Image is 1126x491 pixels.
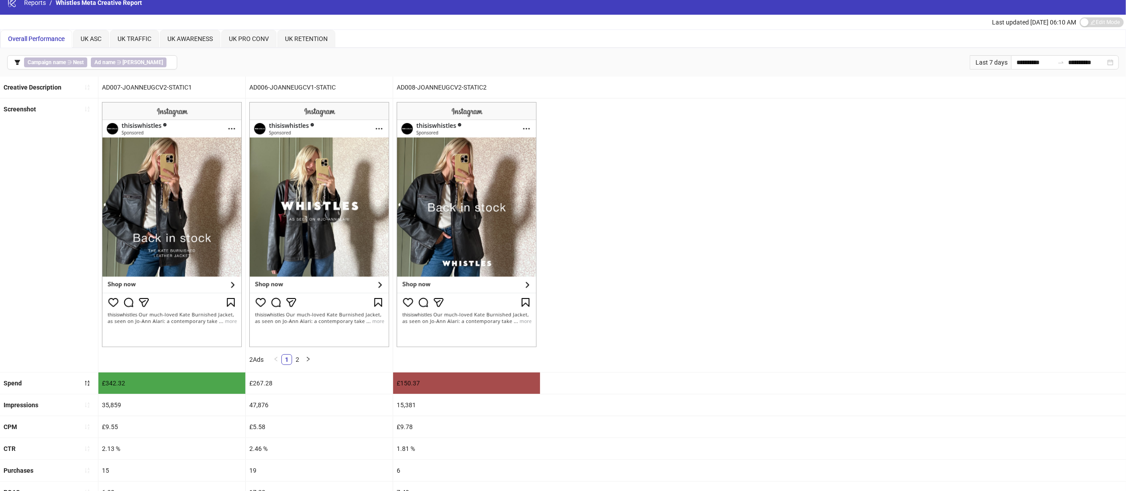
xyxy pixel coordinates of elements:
[81,35,102,42] span: UK ASC
[4,401,38,409] b: Impressions
[102,102,242,347] img: Screenshot 6909299593531
[84,424,90,430] span: sort-ascending
[393,438,540,459] div: 1.81 %
[4,106,36,113] b: Screenshot
[98,77,245,98] div: AD007-JOANNEUGCV2-STATIC1
[98,438,245,459] div: 2.13 %
[281,354,292,365] li: 1
[393,77,540,98] div: AD008-JOANNEUGCV2-STATIC2
[303,354,313,365] button: right
[4,84,61,91] b: Creative Description
[229,35,269,42] span: UK PRO CONV
[970,55,1011,70] div: Last 7 days
[118,35,151,42] span: UK TRAFFIC
[305,356,311,362] span: right
[84,380,90,386] span: sort-descending
[246,438,393,459] div: 2.46 %
[246,77,393,98] div: AD006-JOANNEUGCV1-STATIC
[271,354,281,365] li: Previous Page
[249,356,264,363] span: 2 Ads
[8,35,65,42] span: Overall Performance
[282,355,292,364] a: 1
[273,356,279,362] span: left
[4,380,22,387] b: Spend
[4,467,33,474] b: Purchases
[4,445,16,452] b: CTR
[292,354,303,365] li: 2
[285,35,328,42] span: UK RETENTION
[84,106,90,112] span: sort-ascending
[393,372,540,394] div: £150.37
[84,467,90,474] span: sort-ascending
[1057,59,1065,66] span: swap-right
[73,59,84,65] b: Nest
[98,394,245,416] div: 35,859
[24,57,87,67] span: ∋
[167,35,213,42] span: UK AWARENESS
[28,59,66,65] b: Campaign name
[393,460,540,481] div: 6
[98,460,245,481] div: 15
[98,416,245,438] div: £9.55
[393,394,540,416] div: 15,381
[1057,59,1065,66] span: to
[4,423,17,430] b: CPM
[246,372,393,394] div: £267.28
[98,372,245,394] div: £342.32
[84,84,90,90] span: sort-ascending
[246,416,393,438] div: £5.58
[249,102,389,347] img: Screenshot 6909299572131
[246,394,393,416] div: 47,876
[246,460,393,481] div: 19
[303,354,313,365] li: Next Page
[91,57,167,67] span: ∋
[14,59,20,65] span: filter
[122,59,163,65] b: [PERSON_NAME]
[94,59,115,65] b: Ad name
[293,355,302,364] a: 2
[7,55,177,70] button: Campaign name ∋ NestAd name ∋ [PERSON_NAME]
[992,19,1076,26] span: Last updated [DATE] 06:10 AM
[397,102,537,347] img: Screenshot 6909299613331
[271,354,281,365] button: left
[84,446,90,452] span: sort-ascending
[393,416,540,438] div: £9.78
[84,402,90,408] span: sort-ascending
